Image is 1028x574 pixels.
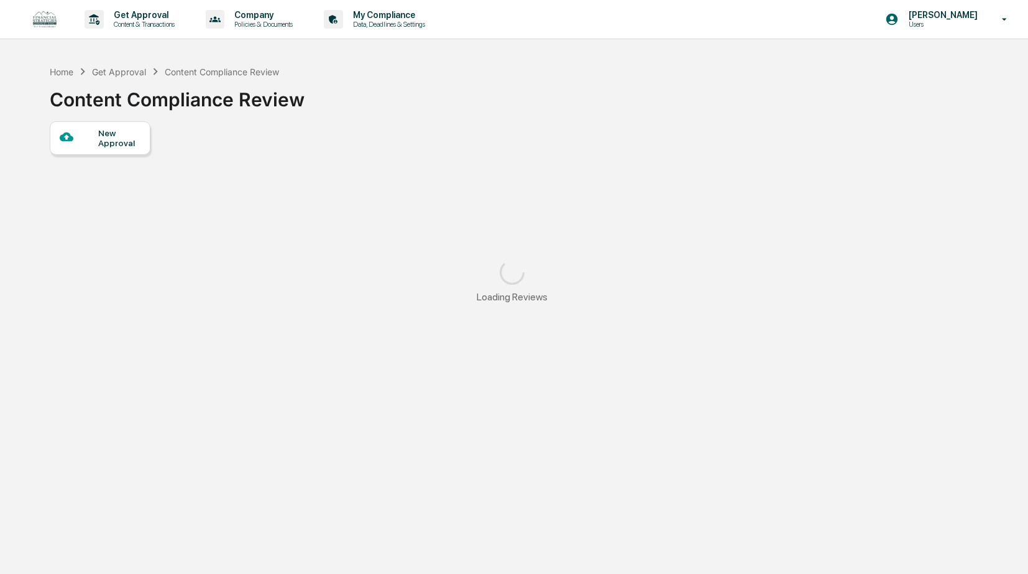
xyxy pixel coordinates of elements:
[30,8,60,31] img: logo
[104,20,181,29] p: Content & Transactions
[165,67,279,77] div: Content Compliance Review
[98,128,140,148] div: New Approval
[224,20,299,29] p: Policies & Documents
[104,10,181,20] p: Get Approval
[343,20,431,29] p: Data, Deadlines & Settings
[477,291,548,303] div: Loading Reviews
[899,10,984,20] p: [PERSON_NAME]
[50,78,305,111] div: Content Compliance Review
[899,20,984,29] p: Users
[343,10,431,20] p: My Compliance
[92,67,146,77] div: Get Approval
[50,67,73,77] div: Home
[224,10,299,20] p: Company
